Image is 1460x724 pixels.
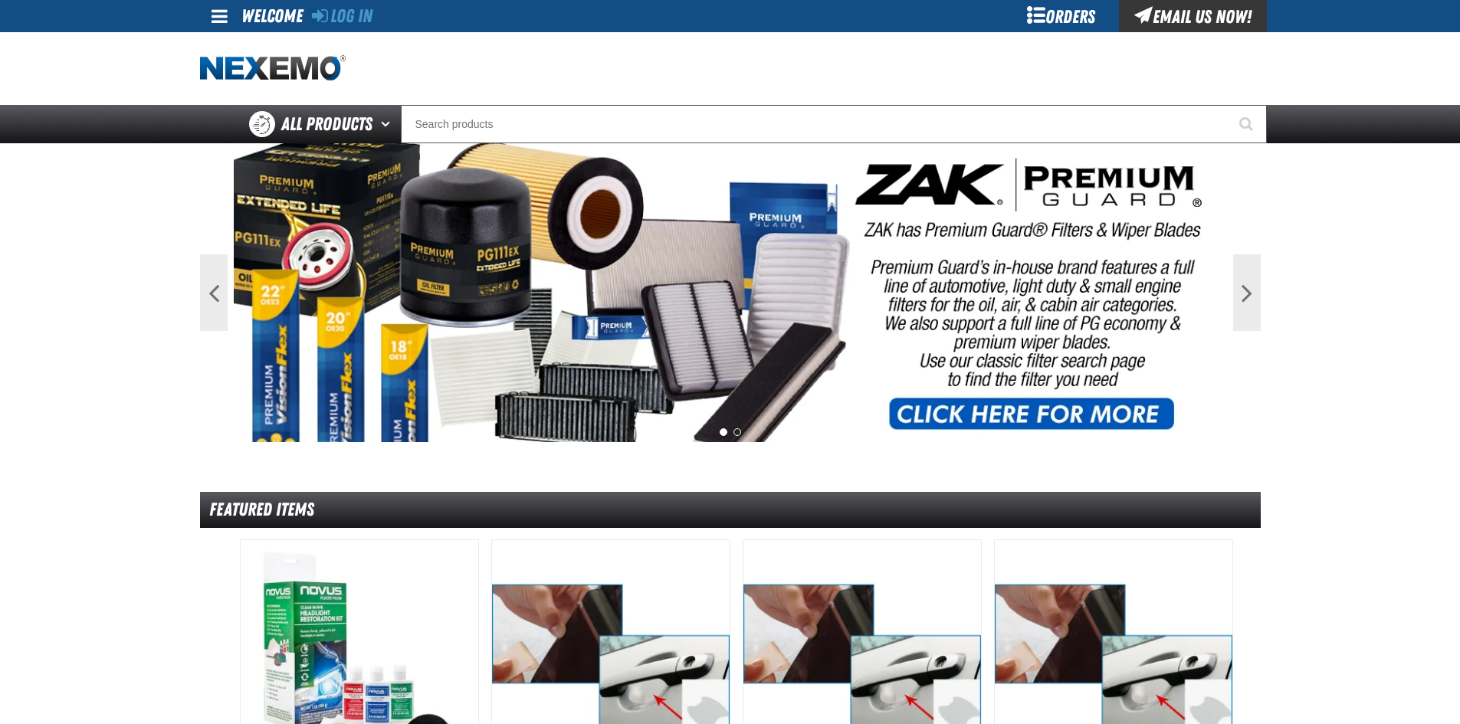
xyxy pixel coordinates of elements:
img: Nexemo logo [200,55,346,82]
img: PG Filters & Wipers [234,143,1227,442]
input: Search [401,105,1267,143]
span: All Products [281,110,372,138]
button: Open All Products pages [376,105,401,143]
button: 1 of 2 [720,428,727,436]
div: Featured Items [200,492,1261,528]
a: Log In [312,5,372,27]
button: Start Searching [1229,105,1267,143]
button: Next [1233,254,1261,331]
button: Previous [200,254,228,331]
button: 2 of 2 [733,428,741,436]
